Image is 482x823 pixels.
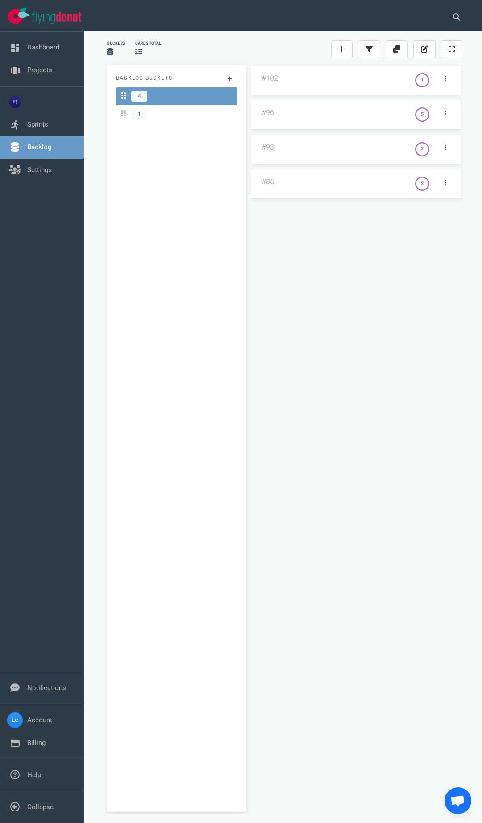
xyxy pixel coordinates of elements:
[27,143,51,151] a: Backlog
[445,787,471,814] a: Open de chat
[32,12,81,24] img: Flying Donut text logo
[27,166,52,174] a: Settings
[421,76,424,84] div: 1
[421,145,424,153] div: 2
[27,120,48,128] a: Sprints
[421,111,424,119] div: 5
[262,74,278,82] a: #102
[421,180,424,188] div: 2
[131,91,147,102] span: 4
[27,684,66,692] a: Notifications
[262,143,274,152] a: #93
[262,177,274,186] a: #86
[27,771,41,779] a: Help
[135,41,161,46] div: cards total
[27,716,52,724] a: Account
[27,739,46,747] a: Billing
[27,66,52,74] a: Projects
[131,109,147,119] span: 1
[27,43,59,51] a: Dashboard
[116,74,237,82] p: Backlog Buckets
[107,41,125,46] div: Buckets
[262,108,274,117] a: #96
[27,803,54,811] a: Collapse
[116,105,237,123] a: 1
[116,87,237,105] a: 4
